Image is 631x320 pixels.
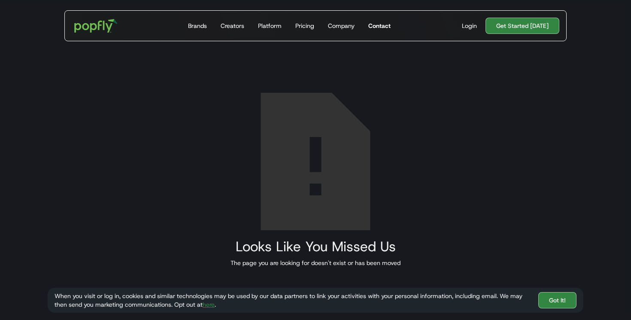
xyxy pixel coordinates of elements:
[538,292,576,308] a: Got It!
[217,11,248,41] a: Creators
[462,21,477,30] div: Login
[55,292,531,309] div: When you visit or log in, cookies and similar technologies may be used by our data partners to li...
[365,11,394,41] a: Contact
[458,21,480,30] a: Login
[231,259,400,267] div: The page you are looking for doesn't exist or has been moved
[258,21,282,30] div: Platform
[328,21,355,30] div: Company
[368,21,391,30] div: Contact
[325,11,358,41] a: Company
[295,21,314,30] div: Pricing
[188,21,207,30] div: Brands
[292,11,318,41] a: Pricing
[231,239,400,254] h2: Looks Like You Missed Us
[68,13,124,39] a: home
[255,11,285,41] a: Platform
[203,301,215,308] a: here
[185,11,210,41] a: Brands
[221,21,244,30] div: Creators
[485,18,559,34] a: Get Started [DATE]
